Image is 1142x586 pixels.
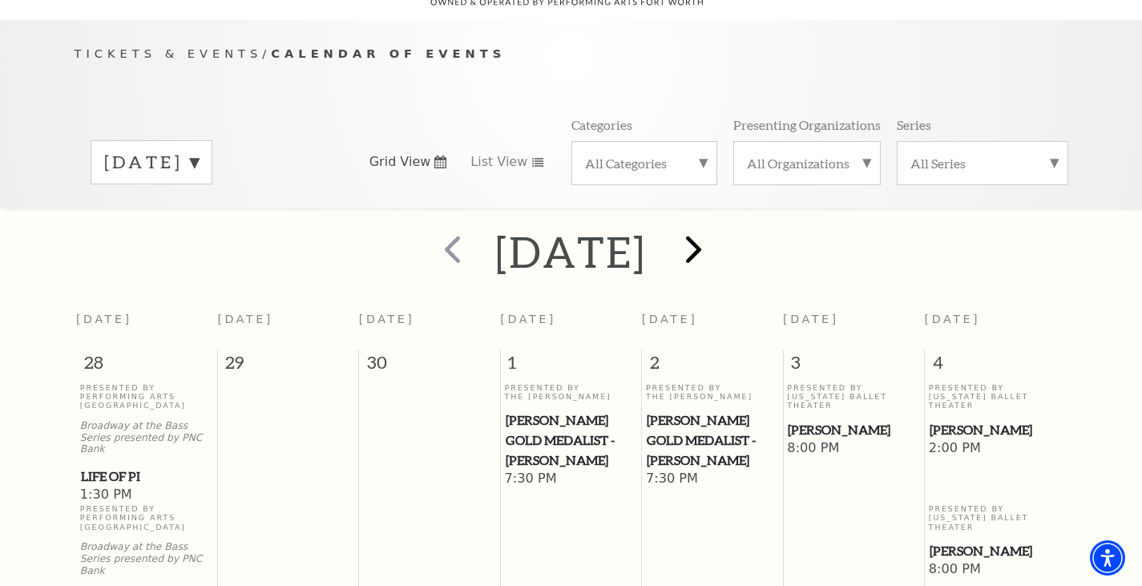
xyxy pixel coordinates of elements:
[500,313,556,325] span: [DATE]
[1090,540,1125,576] div: Accessibility Menu
[75,46,263,60] span: Tickets & Events
[646,471,779,488] span: 7:30 PM
[646,383,779,402] p: Presented By The [PERSON_NAME]
[929,440,1062,458] span: 2:00 PM
[642,350,782,382] span: 2
[359,313,415,325] span: [DATE]
[218,350,358,382] span: 29
[642,313,698,325] span: [DATE]
[925,313,981,325] span: [DATE]
[76,313,132,325] span: [DATE]
[470,153,527,171] span: List View
[662,224,720,281] button: next
[929,420,1062,440] a: Peter Pan
[787,383,920,410] p: Presented By [US_STATE] Ballet Theater
[787,420,920,440] a: Peter Pan
[81,467,212,487] span: Life of Pi
[925,350,1066,382] span: 4
[747,155,867,172] label: All Organizations
[76,350,217,382] span: 28
[733,116,881,133] p: Presenting Organizations
[897,116,931,133] p: Series
[217,313,273,325] span: [DATE]
[80,467,213,487] a: Life of Pi
[369,153,431,171] span: Grid View
[505,410,638,470] a: Cliburn Gold Medalist - Aristo Sham
[571,116,632,133] p: Categories
[929,504,1062,531] p: Presented By [US_STATE] Ballet Theater
[359,350,499,382] span: 30
[505,471,638,488] span: 7:30 PM
[422,224,480,281] button: prev
[104,150,199,175] label: [DATE]
[75,44,1068,64] p: /
[495,226,647,277] h2: [DATE]
[930,420,1061,440] span: [PERSON_NAME]
[647,410,778,470] span: [PERSON_NAME] Gold Medalist - [PERSON_NAME]
[506,410,637,470] span: [PERSON_NAME] Gold Medalist - [PERSON_NAME]
[80,383,213,410] p: Presented By Performing Arts [GEOGRAPHIC_DATA]
[910,155,1055,172] label: All Series
[930,541,1061,561] span: [PERSON_NAME]
[80,420,213,455] p: Broadway at the Bass Series presented by PNC Bank
[80,504,213,531] p: Presented By Performing Arts [GEOGRAPHIC_DATA]
[787,440,920,458] span: 8:00 PM
[646,410,779,470] a: Cliburn Gold Medalist - Aristo Sham
[80,487,213,504] span: 1:30 PM
[929,383,1062,410] p: Presented By [US_STATE] Ballet Theater
[505,383,638,402] p: Presented By The [PERSON_NAME]
[788,420,919,440] span: [PERSON_NAME]
[929,541,1062,561] a: Peter Pan
[784,350,924,382] span: 3
[501,350,641,382] span: 1
[585,155,704,172] label: All Categories
[783,313,839,325] span: [DATE]
[929,561,1062,579] span: 8:00 PM
[271,46,506,60] span: Calendar of Events
[80,541,213,576] p: Broadway at the Bass Series presented by PNC Bank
